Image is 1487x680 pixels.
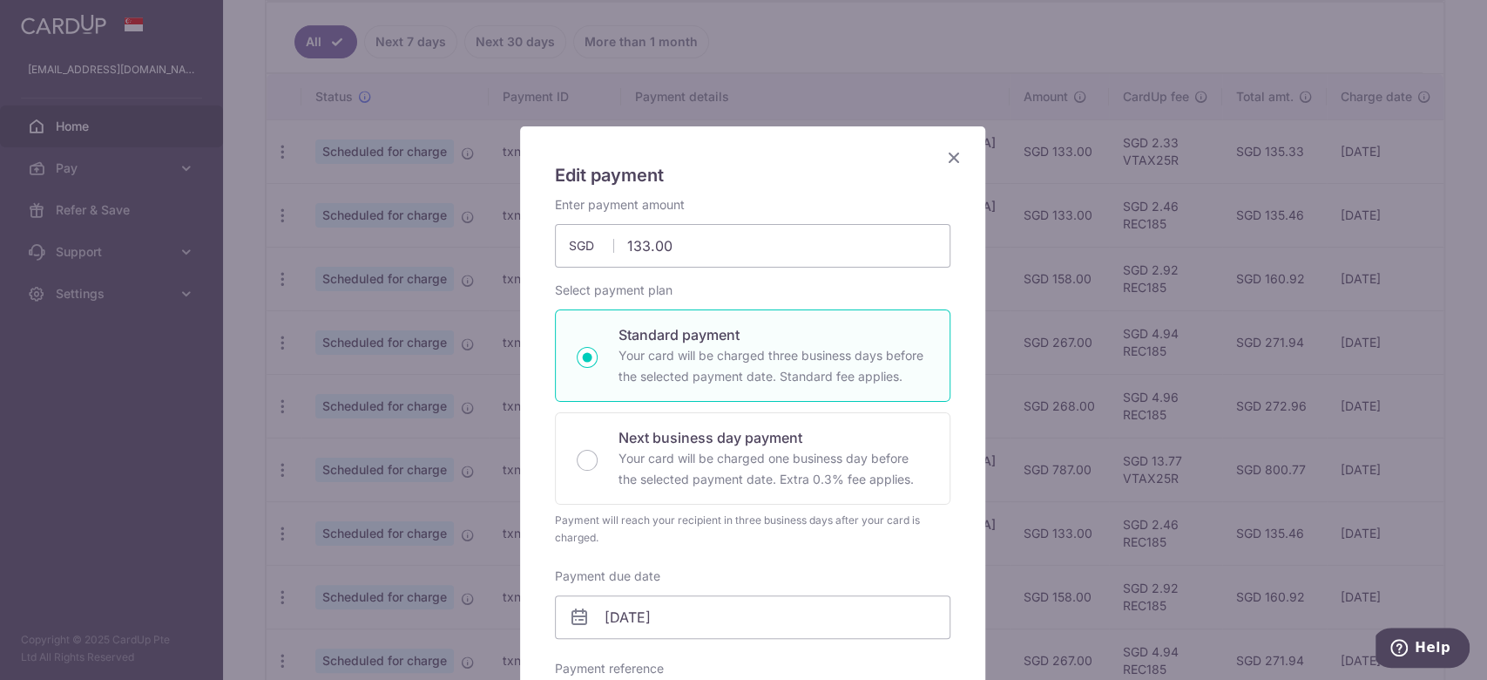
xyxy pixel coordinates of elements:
[1375,628,1470,671] iframe: Opens a widget where you can find more information
[555,512,950,547] div: Payment will reach your recipient in three business days after your card is charged.
[555,660,664,677] label: Payment reference
[569,237,614,255] span: SGD
[555,282,673,299] label: Select payment plan
[618,448,929,490] p: Your card will be charged one business day before the selected payment date. Extra 0.3% fee applies.
[618,345,929,387] p: Your card will be charged three business days before the selected payment date. Standard fee appl...
[555,161,950,189] h5: Edit payment
[555,196,685,214] label: Enter payment amount
[555,595,950,639] input: DD / MM / YYYY
[943,147,964,168] button: Close
[555,568,660,585] label: Payment due date
[618,324,929,345] p: Standard payment
[555,224,950,268] input: 0.00
[618,427,929,448] p: Next business day payment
